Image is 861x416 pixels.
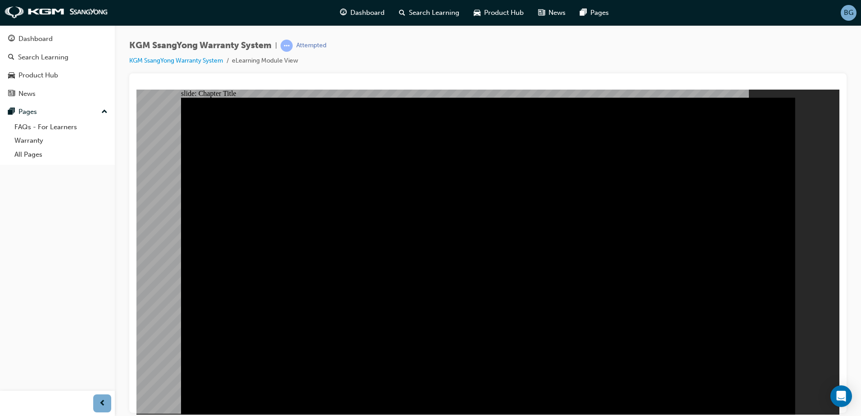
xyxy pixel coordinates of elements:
div: Product Hub [18,70,58,81]
span: pages-icon [580,7,587,18]
span: search-icon [399,7,405,18]
a: guage-iconDashboard [333,4,392,22]
a: Warranty [11,134,111,148]
span: BG [844,8,853,18]
span: news-icon [8,90,15,98]
span: pages-icon [8,108,15,116]
img: kgm [5,6,108,19]
span: learningRecordVerb_ATTEMPT-icon [281,40,293,52]
a: KGM SsangYong Warranty System [129,57,223,64]
span: | [275,41,277,51]
span: car-icon [474,7,480,18]
span: up-icon [101,106,108,118]
div: News [18,89,36,99]
button: DashboardSearch LearningProduct HubNews [4,29,111,104]
div: Dashboard [18,34,53,44]
span: News [548,8,566,18]
button: BG [841,5,856,21]
span: guage-icon [340,7,347,18]
a: search-iconSearch Learning [392,4,467,22]
button: Pages [4,104,111,120]
a: News [4,86,111,102]
a: All Pages [11,148,111,162]
div: Attempted [296,41,326,50]
span: prev-icon [99,398,106,409]
span: search-icon [8,54,14,62]
a: news-iconNews [531,4,573,22]
div: Search Learning [18,52,68,63]
a: FAQs - For Learners [11,120,111,134]
a: Dashboard [4,31,111,47]
li: eLearning Module View [232,56,298,66]
div: Pages [18,107,37,117]
a: Search Learning [4,49,111,66]
a: Product Hub [4,67,111,84]
span: news-icon [538,7,545,18]
a: pages-iconPages [573,4,616,22]
div: Open Intercom Messenger [830,385,852,407]
span: Dashboard [350,8,385,18]
span: guage-icon [8,35,15,43]
span: Search Learning [409,8,459,18]
span: Pages [590,8,609,18]
span: KGM SsangYong Warranty System [129,41,272,51]
span: Product Hub [484,8,524,18]
span: car-icon [8,72,15,80]
a: car-iconProduct Hub [467,4,531,22]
